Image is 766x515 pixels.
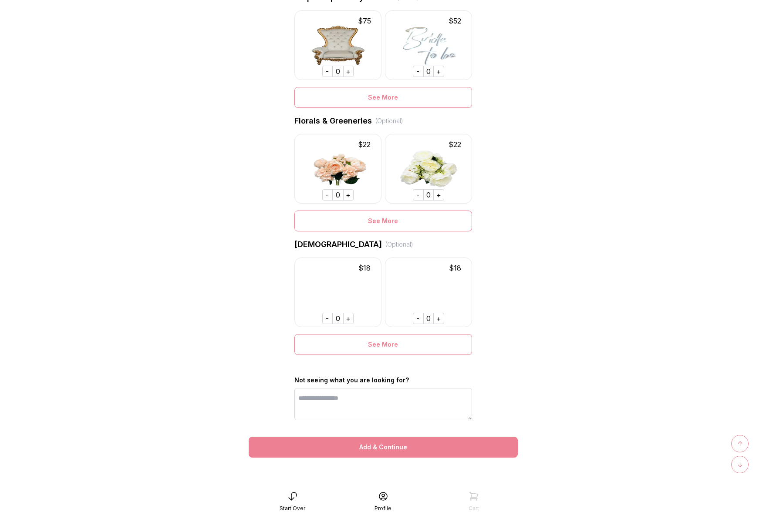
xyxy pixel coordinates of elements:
div: 0 [333,66,343,77]
div: + [434,66,444,77]
div: $ 22 [351,139,378,150]
div: - [322,189,333,201]
div: See More [294,211,472,231]
div: + [434,313,444,324]
div: 0 [333,189,343,201]
div: Not seeing what you are looking for? [294,376,472,385]
div: 0 [423,189,434,201]
div: (Optional) [385,240,413,249]
span: ↓ [737,459,743,470]
div: $ 22 [442,139,468,150]
img: - [385,10,472,80]
img: - [294,257,381,327]
div: $ 75 [351,16,378,26]
div: + [343,313,354,324]
div: Profile [375,505,391,512]
div: Florals & Greeneries [294,115,472,127]
div: 0 [423,66,434,77]
img: - [385,134,472,204]
div: Cart [469,505,479,512]
div: $ 52 [442,16,468,26]
div: + [343,66,354,77]
div: Start Over [280,505,305,512]
div: $ 18 [442,263,468,273]
div: - [413,313,423,324]
div: - [322,66,333,77]
img: - [385,257,472,327]
span: ↑ [737,438,743,449]
div: (Optional) [375,117,403,125]
div: Add & Continue [249,437,518,458]
img: - [294,134,381,204]
div: 0 [333,313,343,324]
div: + [434,189,444,201]
div: 0 [423,313,434,324]
div: - [322,313,333,324]
div: $ 18 [351,263,378,273]
div: See More [294,87,472,108]
img: - [294,10,381,80]
div: - [413,66,423,77]
div: [DEMOGRAPHIC_DATA] [294,238,472,251]
div: + [343,189,354,201]
div: - [413,189,423,201]
div: See More [294,334,472,355]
